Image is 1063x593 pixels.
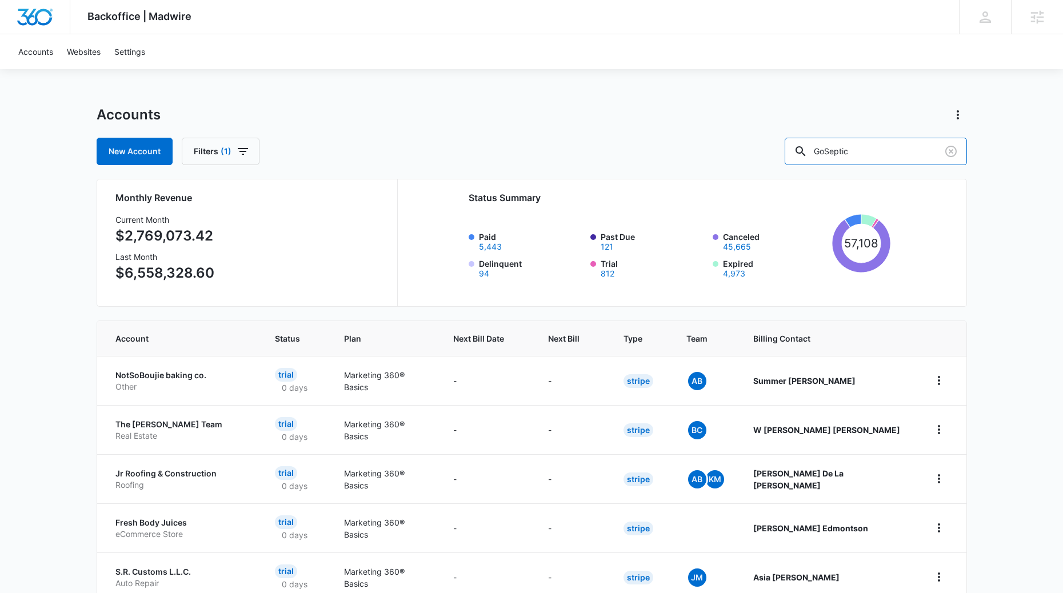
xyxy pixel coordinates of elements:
[275,564,297,578] div: Trial
[930,470,948,488] button: home
[60,34,107,69] a: Websites
[688,372,706,390] span: AB
[275,382,314,394] p: 0 days
[723,243,751,251] button: Canceled
[115,479,248,491] p: Roofing
[275,515,297,529] div: Trial
[706,470,724,488] span: KM
[115,263,214,283] p: $6,558,328.60
[688,568,706,587] span: JM
[115,191,383,205] h2: Monthly Revenue
[115,370,248,381] p: NotSoBoujie baking co.
[753,376,856,386] strong: Summer [PERSON_NAME]
[624,374,653,388] div: Stripe
[534,454,610,503] td: -
[479,231,584,251] label: Paid
[624,571,653,584] div: Stripe
[115,578,248,589] p: Auto Repair
[753,468,844,490] strong: [PERSON_NAME] De La [PERSON_NAME]
[930,371,948,390] button: home
[949,106,967,124] button: Actions
[548,332,580,344] span: Next Bill
[624,332,642,344] span: Type
[624,472,653,486] div: Stripe
[930,519,948,537] button: home
[753,332,902,344] span: Billing Contact
[115,226,214,246] p: $2,769,073.42
[439,405,534,454] td: -
[601,270,614,278] button: Trial
[275,578,314,590] p: 0 days
[115,528,248,540] p: eCommerce Store
[534,356,610,405] td: -
[753,572,840,582] strong: Asia [PERSON_NAME]
[115,517,248,528] p: Fresh Body Juices
[275,332,300,344] span: Status
[601,231,706,251] label: Past Due
[688,421,706,439] span: BC
[275,368,297,382] div: Trial
[115,214,214,226] h3: Current Month
[686,332,709,344] span: Team
[344,467,425,491] p: Marketing 360® Basics
[107,34,152,69] a: Settings
[930,568,948,586] button: home
[97,138,173,165] a: New Account
[479,270,489,278] button: Delinquent
[479,243,502,251] button: Paid
[344,516,425,540] p: Marketing 360® Basics
[87,10,191,22] span: Backoffice | Madwire
[115,419,248,441] a: The [PERSON_NAME] TeamReal Estate
[115,468,248,490] a: Jr Roofing & ConstructionRoofing
[785,138,967,165] input: Search
[601,243,613,251] button: Past Due
[275,466,297,480] div: Trial
[534,503,610,552] td: -
[115,419,248,430] p: The [PERSON_NAME] Team
[275,480,314,492] p: 0 days
[115,251,214,263] h3: Last Month
[469,191,891,205] h2: Status Summary
[753,523,868,533] strong: [PERSON_NAME] Edmontson
[115,332,231,344] span: Account
[723,270,745,278] button: Expired
[479,258,584,278] label: Delinquent
[930,420,948,439] button: home
[115,370,248,392] a: NotSoBoujie baking co.Other
[624,423,653,437] div: Stripe
[182,138,259,165] button: Filters(1)
[115,566,248,588] a: S.R. Customs L.L.C.Auto Repair
[624,522,653,535] div: Stripe
[439,356,534,405] td: -
[601,258,706,278] label: Trial
[344,418,425,442] p: Marketing 360® Basics
[844,236,878,250] tspan: 57,108
[534,405,610,454] td: -
[453,332,504,344] span: Next Bill Date
[942,142,960,161] button: Clear
[97,106,161,123] h1: Accounts
[753,425,900,435] strong: W [PERSON_NAME] [PERSON_NAME]
[115,566,248,578] p: S.R. Customs L.L.C.
[11,34,60,69] a: Accounts
[723,231,828,251] label: Canceled
[439,503,534,552] td: -
[115,430,248,442] p: Real Estate
[115,381,248,392] p: Other
[344,332,425,344] span: Plan
[275,529,314,541] p: 0 days
[723,258,828,278] label: Expired
[115,468,248,479] p: Jr Roofing & Construction
[688,470,706,488] span: AB
[221,147,231,155] span: (1)
[439,454,534,503] td: -
[115,517,248,539] a: Fresh Body JuiceseCommerce Store
[344,566,425,590] p: Marketing 360® Basics
[275,431,314,443] p: 0 days
[275,417,297,431] div: Trial
[344,369,425,393] p: Marketing 360® Basics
